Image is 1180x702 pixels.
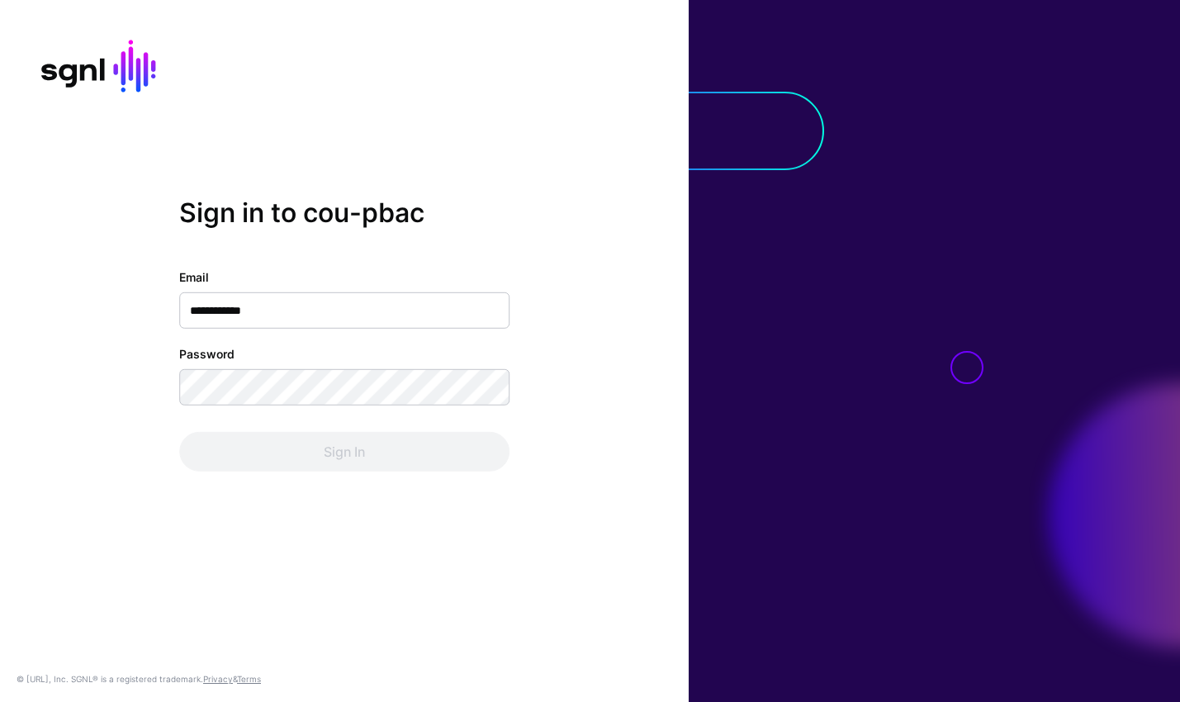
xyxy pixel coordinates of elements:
[179,268,209,286] label: Email
[17,672,261,685] div: © [URL], Inc. SGNL® is a registered trademark. &
[179,345,235,363] label: Password
[203,674,233,684] a: Privacy
[179,197,509,229] h2: Sign in to cou-pbac
[237,674,261,684] a: Terms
